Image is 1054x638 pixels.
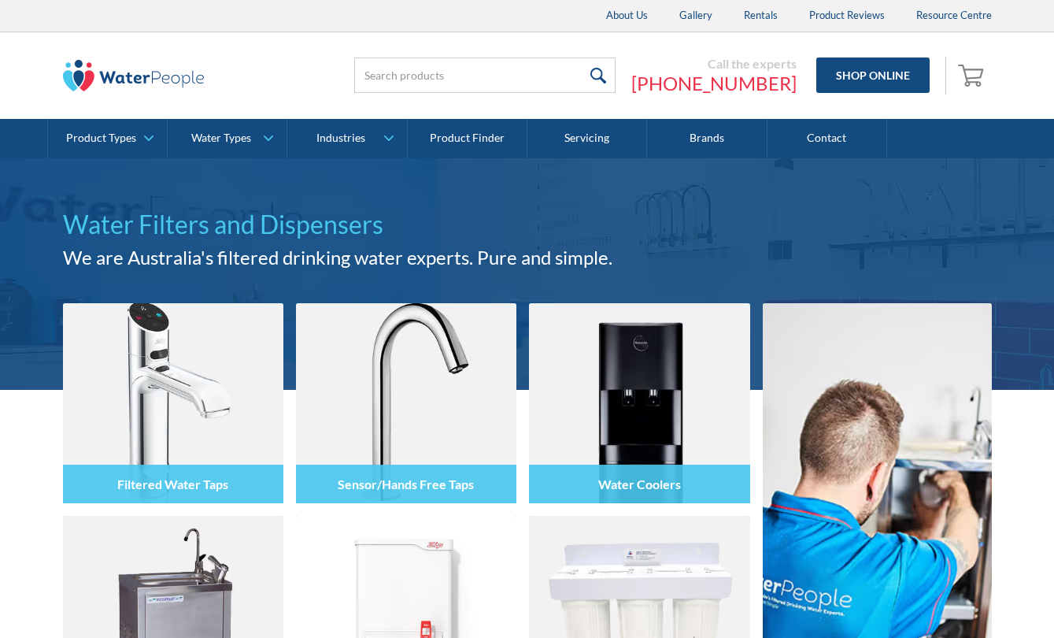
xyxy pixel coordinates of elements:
[354,57,616,93] input: Search products
[63,303,283,503] img: Filtered Water Taps
[296,303,516,503] img: Sensor/Hands Free Taps
[287,119,406,158] a: Industries
[529,303,749,503] img: Water Coolers
[598,477,681,491] h4: Water Coolers
[958,62,988,87] img: shopping cart
[117,477,228,491] h4: Filtered Water Taps
[631,56,797,72] div: Call the experts
[408,119,527,158] a: Product Finder
[647,119,767,158] a: Brands
[63,60,205,91] img: The Water People
[338,477,474,491] h4: Sensor/Hands Free Taps
[66,132,136,145] div: Product Types
[816,57,930,93] a: Shop Online
[48,119,167,158] a: Product Types
[954,57,992,95] a: Open empty cart
[168,119,287,158] a: Water Types
[191,132,251,145] div: Water Types
[316,132,365,145] div: Industries
[527,119,647,158] a: Servicing
[767,119,887,158] a: Contact
[631,72,797,95] a: [PHONE_NUMBER]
